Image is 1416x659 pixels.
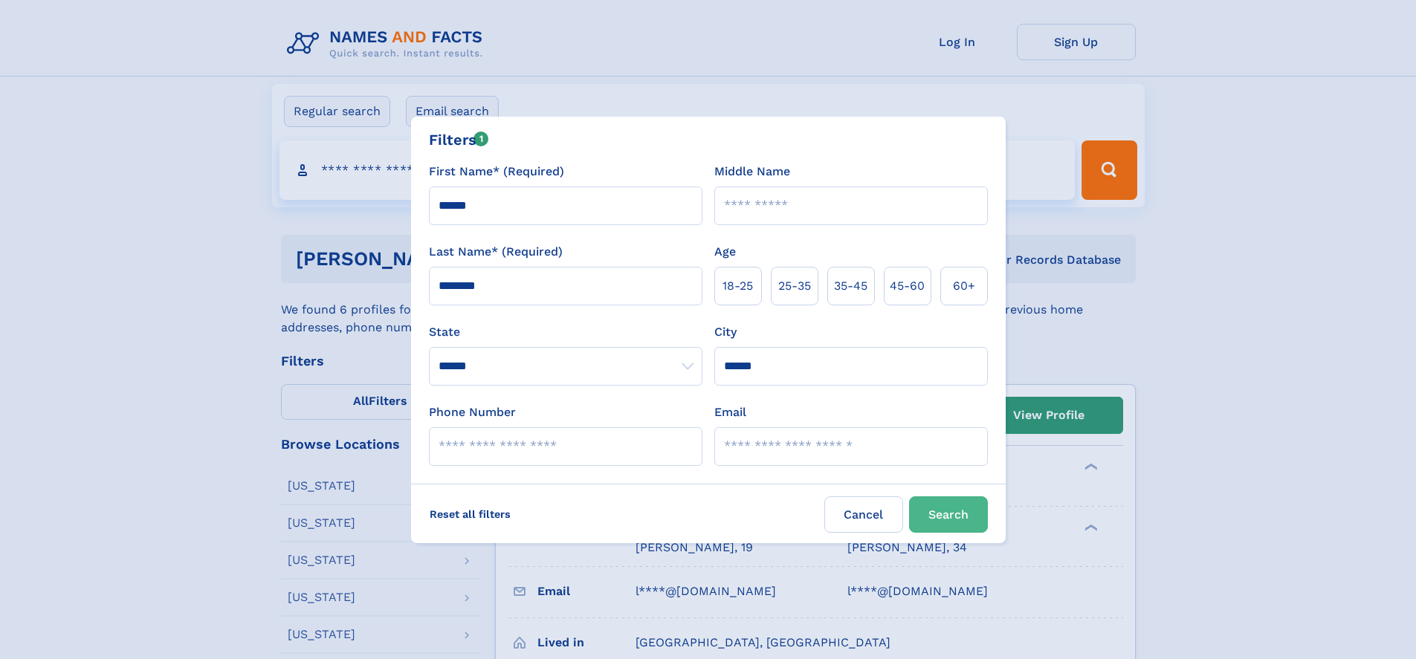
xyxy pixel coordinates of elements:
[909,496,988,533] button: Search
[834,277,867,295] span: 35‑45
[714,163,790,181] label: Middle Name
[890,277,925,295] span: 45‑60
[953,277,975,295] span: 60+
[429,323,702,341] label: State
[429,163,564,181] label: First Name* (Required)
[714,243,736,261] label: Age
[420,496,520,532] label: Reset all filters
[429,243,563,261] label: Last Name* (Required)
[714,323,737,341] label: City
[714,403,746,421] label: Email
[429,403,516,421] label: Phone Number
[778,277,811,295] span: 25‑35
[722,277,753,295] span: 18‑25
[824,496,903,533] label: Cancel
[429,129,489,151] div: Filters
